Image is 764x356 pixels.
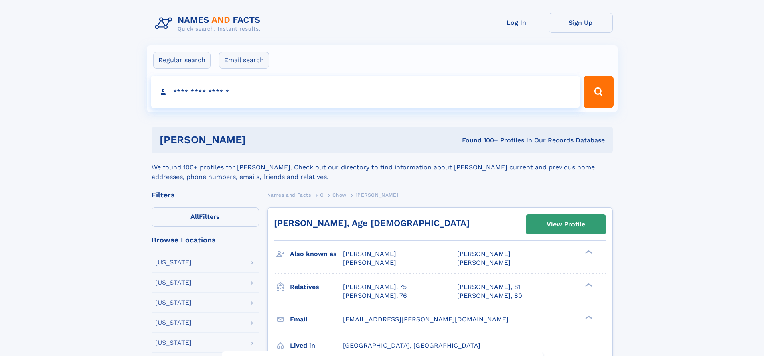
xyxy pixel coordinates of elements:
[354,136,605,145] div: Found 100+ Profiles In Our Records Database
[152,207,259,227] label: Filters
[274,218,470,228] a: [PERSON_NAME], Age [DEMOGRAPHIC_DATA]
[153,52,211,69] label: Regular search
[151,76,580,108] input: search input
[155,340,192,346] div: [US_STATE]
[152,236,259,244] div: Browse Locations
[152,153,613,182] div: We found 100+ profiles for [PERSON_NAME]. Check out our directory to find information about [PERS...
[155,319,192,326] div: [US_STATE]
[526,215,606,234] a: View Profile
[549,13,613,33] a: Sign Up
[152,191,259,199] div: Filters
[290,339,343,352] h3: Lived in
[343,315,509,323] span: [EMAIL_ADDRESS][PERSON_NAME][DOMAIN_NAME]
[457,259,511,266] span: [PERSON_NAME]
[155,299,192,306] div: [US_STATE]
[160,135,354,145] h1: [PERSON_NAME]
[190,213,199,220] span: All
[583,250,593,255] div: ❯
[547,215,585,234] div: View Profile
[155,259,192,266] div: [US_STATE]
[343,291,407,300] a: [PERSON_NAME], 76
[290,280,343,294] h3: Relatives
[457,250,511,258] span: [PERSON_NAME]
[219,52,269,69] label: Email search
[584,76,613,108] button: Search Button
[152,13,267,35] img: Logo Names and Facts
[583,282,593,287] div: ❯
[457,291,522,300] a: [PERSON_NAME], 80
[343,342,480,349] span: [GEOGRAPHIC_DATA], [GEOGRAPHIC_DATA]
[332,190,346,200] a: Chow
[332,192,346,198] span: Chow
[343,250,396,258] span: [PERSON_NAME]
[343,283,407,291] a: [PERSON_NAME], 75
[583,315,593,320] div: ❯
[320,190,324,200] a: C
[267,190,311,200] a: Names and Facts
[484,13,549,33] a: Log In
[320,192,324,198] span: C
[355,192,398,198] span: [PERSON_NAME]
[290,247,343,261] h3: Also known as
[155,279,192,286] div: [US_STATE]
[457,283,521,291] a: [PERSON_NAME], 81
[343,259,396,266] span: [PERSON_NAME]
[290,313,343,326] h3: Email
